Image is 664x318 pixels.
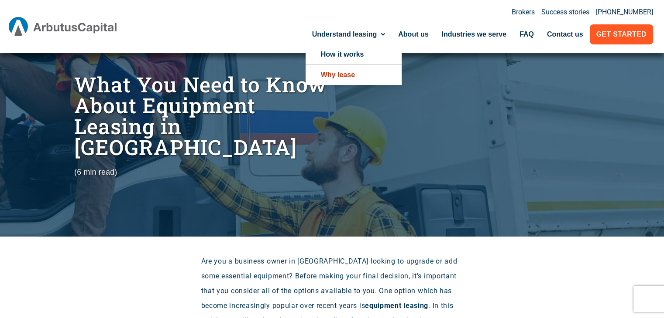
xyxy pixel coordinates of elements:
a: equipment leasing [365,301,428,310]
a: About us [392,24,435,44]
a: Get Started [590,24,653,44]
a: Contact us [540,24,590,44]
a: How it works [306,44,402,64]
p: (6 min read) [74,166,327,178]
h1: What You Need to Know About Equipment Leasing in [GEOGRAPHIC_DATA] [74,74,327,158]
a: [PHONE_NUMBER] [596,9,653,16]
a: Industries we serve [435,24,513,44]
a: Success stories [541,9,589,16]
a: Brokers [512,9,535,16]
a: Why lease [306,65,402,85]
a: Understand leasing [306,24,392,44]
a: FAQ [513,24,540,44]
